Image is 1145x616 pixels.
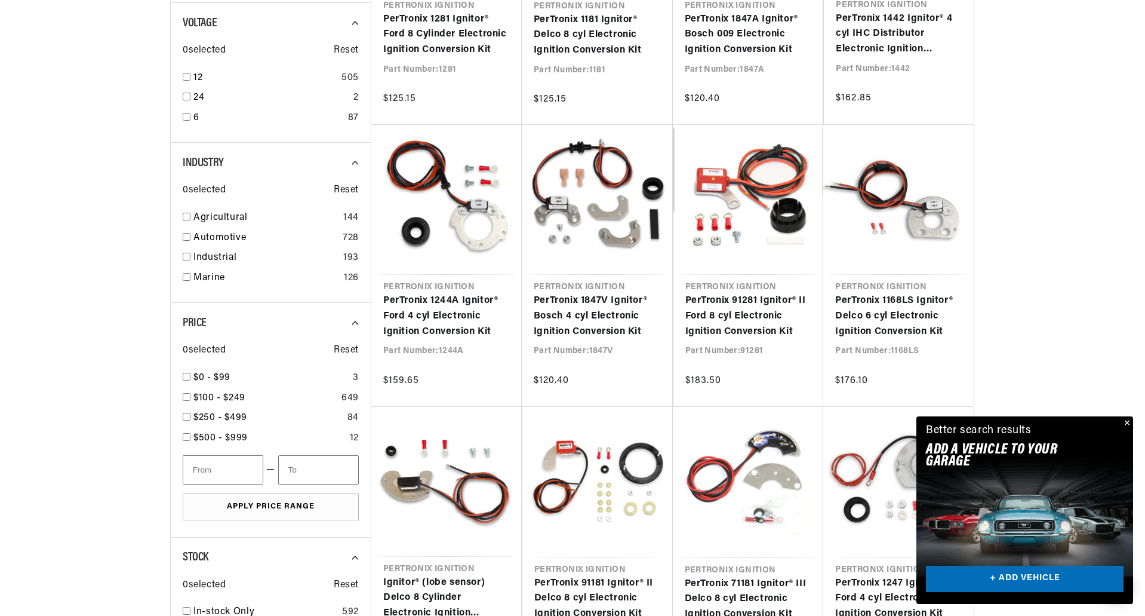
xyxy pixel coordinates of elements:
[183,183,226,198] span: 0 selected
[835,293,962,339] a: PerTronix 1168LS Ignitor® Delco 6 cyl Electronic Ignition Conversion Kit
[534,13,661,59] a: PerTronix 1181 Ignitor® Delco 8 cyl Electronic Ignition Conversion Kit
[183,317,207,329] span: Price
[343,210,359,226] div: 144
[334,343,359,358] span: Reset
[193,413,247,422] span: $250 - $499
[193,210,338,226] a: Agricultural
[926,444,1094,468] h2: Add A VEHICLE to your garage
[193,71,337,86] a: 12
[334,578,359,593] span: Reset
[266,462,275,478] span: —
[383,293,510,339] a: PerTronix 1244A Ignitor® Ford 4 cyl Electronic Ignition Conversion Kit
[183,578,226,593] span: 0 selected
[685,12,811,58] a: PerTronix 1847A Ignitor® Bosch 009 Electronic Ignition Conversion Kit
[685,293,812,339] a: PerTronix 91281 Ignitor® II Ford 8 cyl Electronic Ignition Conversion Kit
[183,494,359,520] button: Apply Price Range
[348,111,359,126] div: 87
[193,433,248,443] span: $500 - $999
[183,17,217,29] span: Voltage
[1119,416,1133,431] button: Close
[183,157,224,169] span: Industry
[193,393,245,403] span: $100 - $249
[193,90,349,106] a: 24
[183,343,226,358] span: 0 selected
[926,566,1124,593] a: + ADD VEHICLE
[383,12,510,58] a: PerTronix 1281 Ignitor® Ford 8 Cylinder Electronic Ignition Conversion Kit
[534,293,660,339] a: PerTronix 1847V Ignitor® Bosch 4 cyl Electronic Ignition Conversion Kit
[341,71,359,86] div: 505
[193,250,338,266] a: Industrial
[353,90,359,106] div: 2
[836,11,962,57] a: PerTronix 1442 Ignitor® 4 cyl IHC Distributor Electronic Ignition Conversion Kit
[343,250,359,266] div: 193
[193,271,339,286] a: Marine
[334,43,359,59] span: Reset
[278,455,359,485] input: To
[183,551,208,563] span: Stock
[193,231,338,246] a: Automotive
[350,431,359,446] div: 12
[341,391,359,406] div: 649
[193,373,230,382] span: $0 - $99
[344,271,359,286] div: 126
[926,422,1032,440] div: Better search results
[347,410,359,426] div: 84
[343,231,359,246] div: 728
[183,455,263,485] input: From
[334,183,359,198] span: Reset
[183,43,226,59] span: 0 selected
[193,111,343,126] a: 6
[353,370,359,386] div: 3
